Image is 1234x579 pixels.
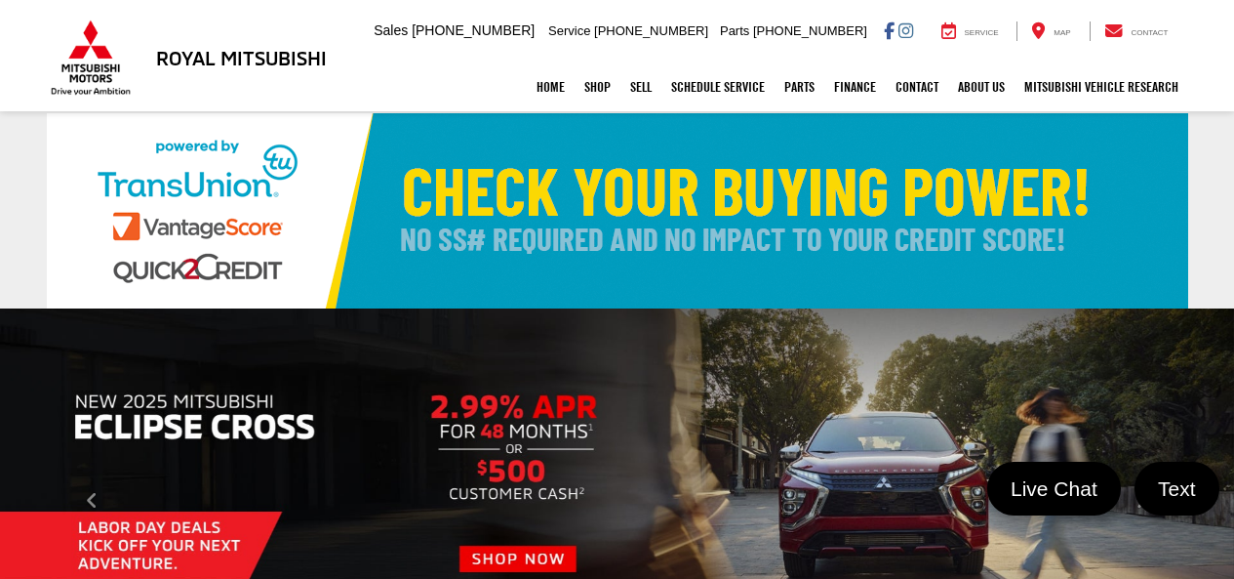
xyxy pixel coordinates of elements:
[886,62,948,111] a: Contact
[927,21,1014,41] a: Service
[753,23,867,38] span: [PHONE_NUMBER]
[1148,476,1206,502] span: Text
[965,28,999,37] span: Service
[1015,62,1188,111] a: Mitsubishi Vehicle Research
[1054,28,1070,37] span: Map
[47,113,1188,309] img: Check Your Buying Power
[1016,21,1085,41] a: Map
[47,20,135,96] img: Mitsubishi
[1134,462,1219,516] a: Text
[884,22,895,38] a: Facebook: Click to visit our Facebook page
[1001,476,1107,502] span: Live Chat
[594,23,708,38] span: [PHONE_NUMBER]
[948,62,1015,111] a: About Us
[661,62,775,111] a: Schedule Service: Opens in a new tab
[824,62,886,111] a: Finance
[775,62,824,111] a: Parts: Opens in a new tab
[156,47,327,68] h3: Royal Mitsubishi
[575,62,620,111] a: Shop
[412,22,535,38] span: [PHONE_NUMBER]
[1131,28,1168,37] span: Contact
[620,62,661,111] a: Sell
[720,23,749,38] span: Parts
[374,22,408,38] span: Sales
[898,22,913,38] a: Instagram: Click to visit our Instagram page
[527,62,575,111] a: Home
[1090,21,1183,41] a: Contact
[548,23,590,38] span: Service
[987,462,1121,516] a: Live Chat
